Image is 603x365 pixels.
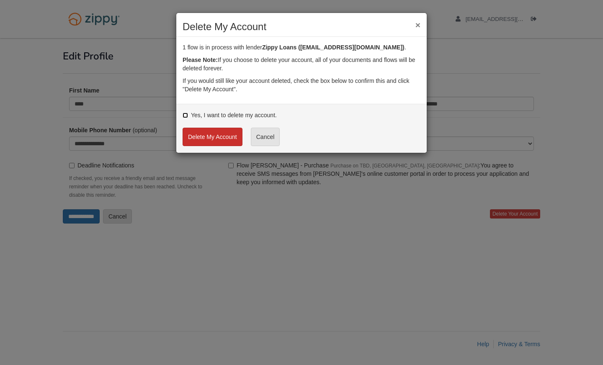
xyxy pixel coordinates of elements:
button: Cancel and close [251,128,280,146]
p: If you choose to delete your account, all of your documents and flows will be deleted forever. [183,56,420,72]
h2: Delete My Account [183,21,420,32]
button: Close dialog [415,21,420,29]
p: 1 flow is in process with lender . [183,43,420,51]
b: Please Note: [183,57,218,63]
input: Confirm I want to delete my account [183,113,188,118]
p: If you would still like your account deleted, check the box below to confirm this and click "Dele... [183,77,420,93]
button: Delete My Account Button [183,128,242,146]
label: Yes, I want to delete my account. [183,111,277,119]
b: Zippy Loans ([EMAIL_ADDRESS][DOMAIN_NAME]) [262,44,405,51]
